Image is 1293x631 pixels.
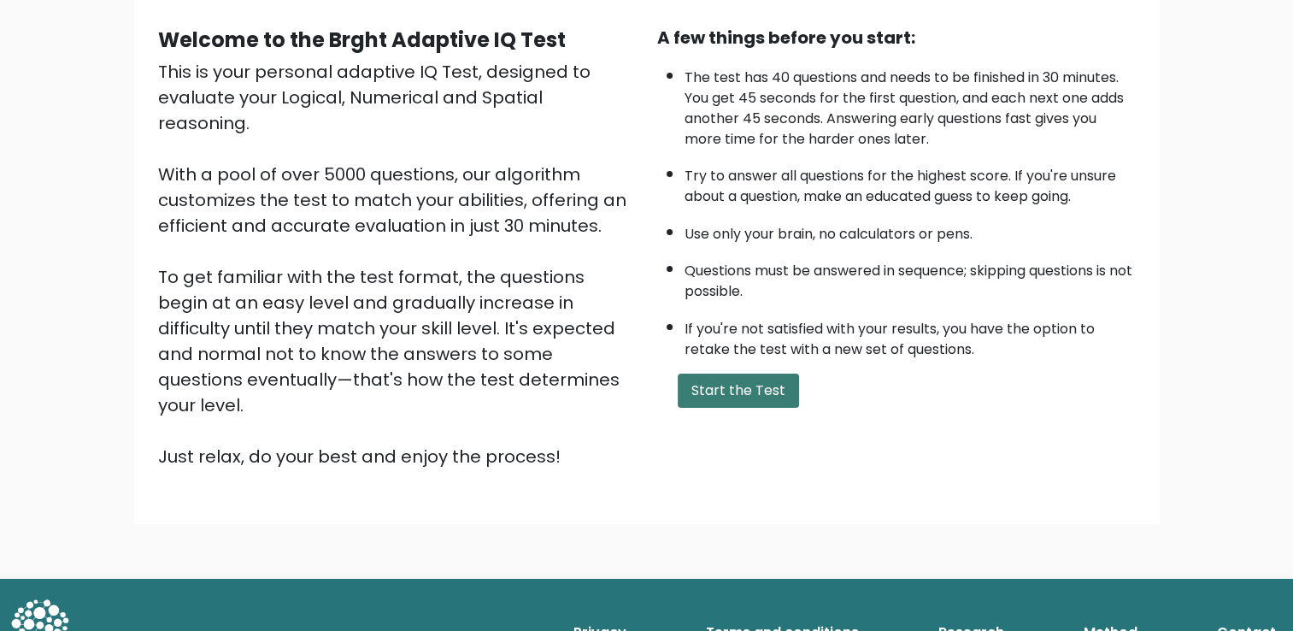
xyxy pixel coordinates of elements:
[158,59,637,469] div: This is your personal adaptive IQ Test, designed to evaluate your Logical, Numerical and Spatial ...
[685,215,1136,245] li: Use only your brain, no calculators or pens.
[685,157,1136,207] li: Try to answer all questions for the highest score. If you're unsure about a question, make an edu...
[685,59,1136,150] li: The test has 40 questions and needs to be finished in 30 minutes. You get 45 seconds for the firs...
[685,310,1136,360] li: If you're not satisfied with your results, you have the option to retake the test with a new set ...
[678,374,799,408] button: Start the Test
[158,26,566,54] b: Welcome to the Brght Adaptive IQ Test
[657,25,1136,50] div: A few things before you start:
[685,252,1136,302] li: Questions must be answered in sequence; skipping questions is not possible.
